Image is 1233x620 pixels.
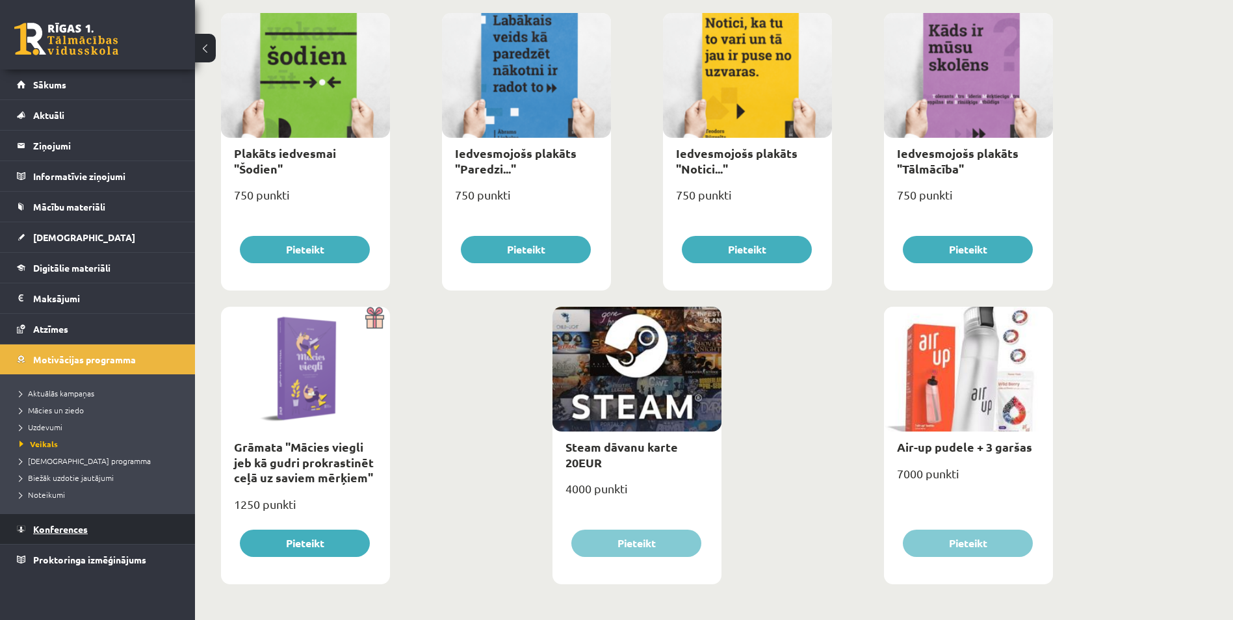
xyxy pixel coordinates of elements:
a: Aktuālās kampaņas [19,387,182,399]
a: Iedvesmojošs plakāts "Notici..." [676,146,798,175]
a: Mācies un ziedo [19,404,182,416]
a: Sākums [17,70,179,99]
div: 750 punkti [663,184,832,216]
a: Proktoringa izmēģinājums [17,545,179,575]
a: Motivācijas programma [17,344,179,374]
div: 1250 punkti [221,493,390,526]
a: Air-up pudele + 3 garšas [897,439,1032,454]
a: Informatīvie ziņojumi [17,161,179,191]
a: Ziņojumi [17,131,179,161]
span: Proktoringa izmēģinājums [33,554,146,565]
span: Motivācijas programma [33,354,136,365]
legend: Maksājumi [33,283,179,313]
a: Iedvesmojošs plakāts "Paredzi..." [455,146,577,175]
a: [DEMOGRAPHIC_DATA] [17,222,179,252]
span: Sākums [33,79,66,90]
button: Pieteikt [240,530,370,557]
span: Konferences [33,523,88,535]
a: Biežāk uzdotie jautājumi [19,472,182,484]
a: Maksājumi [17,283,179,313]
span: Atzīmes [33,323,68,335]
div: 750 punkti [884,184,1053,216]
a: Grāmata "Mācies viegli jeb kā gudri prokrastinēt ceļā uz saviem mērķiem" [234,439,374,485]
a: Uzdevumi [19,421,182,433]
a: Iedvesmojošs plakāts "Tālmācība" [897,146,1019,175]
button: Pieteikt [682,236,812,263]
span: Mācies un ziedo [19,405,84,415]
button: Pieteikt [903,530,1033,557]
span: [DEMOGRAPHIC_DATA] [33,231,135,243]
div: 750 punkti [221,184,390,216]
a: [DEMOGRAPHIC_DATA] programma [19,455,182,467]
span: Aktuāli [33,109,64,121]
span: Digitālie materiāli [33,262,110,274]
div: 4000 punkti [552,478,721,510]
a: Plakāts iedvesmai "Šodien" [234,146,336,175]
a: Mācību materiāli [17,192,179,222]
span: Veikals [19,439,58,449]
a: Konferences [17,514,179,544]
div: 7000 punkti [884,463,1053,495]
span: Uzdevumi [19,422,62,432]
div: 750 punkti [442,184,611,216]
button: Pieteikt [461,236,591,263]
a: Rīgas 1. Tālmācības vidusskola [14,23,118,55]
img: Dāvana ar pārsteigumu [361,307,390,329]
legend: Ziņojumi [33,131,179,161]
legend: Informatīvie ziņojumi [33,161,179,191]
a: Veikals [19,438,182,450]
a: Digitālie materiāli [17,253,179,283]
span: [DEMOGRAPHIC_DATA] programma [19,456,151,466]
span: Noteikumi [19,489,65,500]
a: Steam dāvanu karte 20EUR [565,439,678,469]
button: Pieteikt [240,236,370,263]
a: Atzīmes [17,314,179,344]
button: Pieteikt [571,530,701,557]
button: Pieteikt [903,236,1033,263]
a: Noteikumi [19,489,182,500]
span: Biežāk uzdotie jautājumi [19,472,114,483]
span: Aktuālās kampaņas [19,388,94,398]
span: Mācību materiāli [33,201,105,213]
a: Aktuāli [17,100,179,130]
